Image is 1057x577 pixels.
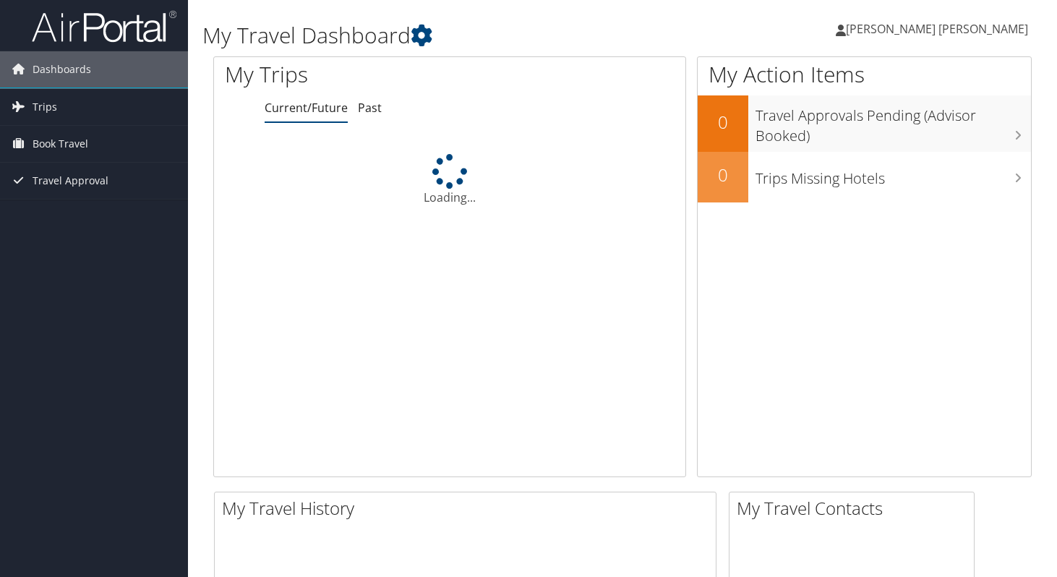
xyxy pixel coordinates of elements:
span: [PERSON_NAME] [PERSON_NAME] [846,21,1028,37]
h1: My Action Items [698,59,1031,90]
a: 0Travel Approvals Pending (Advisor Booked) [698,95,1031,151]
h2: 0 [698,110,748,134]
span: Book Travel [33,126,88,162]
div: Loading... [214,154,685,206]
a: [PERSON_NAME] [PERSON_NAME] [836,7,1043,51]
h3: Travel Approvals Pending (Advisor Booked) [756,98,1031,146]
img: airportal-logo.png [32,9,176,43]
span: Travel Approval [33,163,108,199]
a: Current/Future [265,100,348,116]
h1: My Travel Dashboard [202,20,763,51]
a: 0Trips Missing Hotels [698,152,1031,202]
h2: 0 [698,163,748,187]
a: Past [358,100,382,116]
span: Trips [33,89,57,125]
span: Dashboards [33,51,91,87]
h2: My Travel History [222,496,716,521]
h3: Trips Missing Hotels [756,161,1031,189]
h2: My Travel Contacts [737,496,974,521]
h1: My Trips [225,59,478,90]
